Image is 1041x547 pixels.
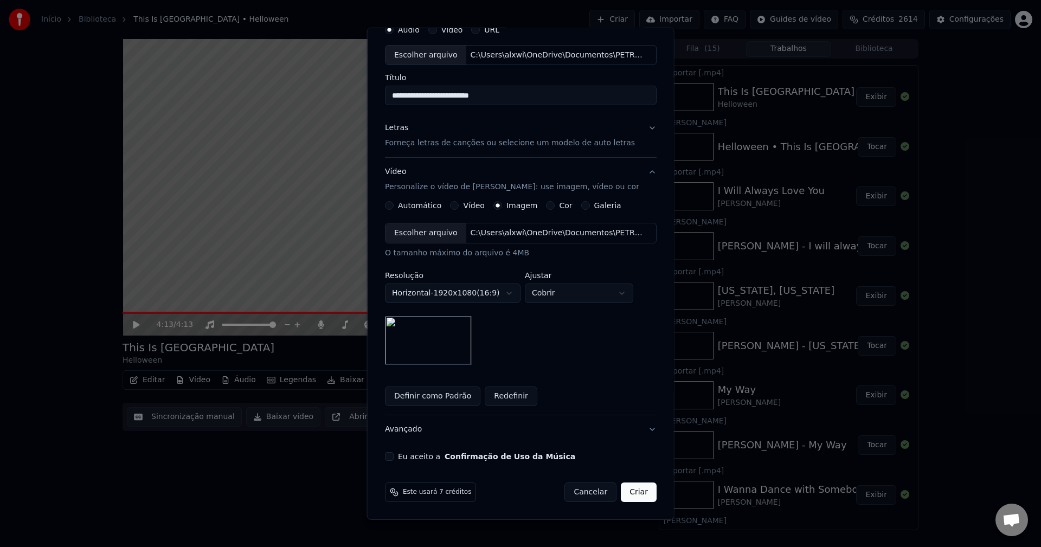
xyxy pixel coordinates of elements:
[466,228,650,239] div: C:\Users\alxwi\OneDrive\Documentos\PETROPOLIS\KARAOKE_ESPECIAL\INTRO_MARCA\CAPA_YOUTUBE\ART\SCORP...
[559,202,572,209] label: Cor
[385,248,657,259] div: O tamanho máximo do arquivo é 4MB
[385,74,657,81] label: Título
[398,25,420,33] label: Áudio
[385,387,480,406] button: Definir como Padrão
[445,453,575,460] button: Eu aceito a
[398,202,441,209] label: Automático
[385,223,466,243] div: Escolher arquivo
[385,114,657,157] button: LetrasForneça letras de canções ou selecione um modelo de auto letras
[485,387,537,406] button: Redefinir
[621,482,657,502] button: Criar
[385,158,657,201] button: VídeoPersonalize o vídeo de [PERSON_NAME]: use imagem, vídeo ou cor
[506,202,537,209] label: Imagem
[525,272,633,279] label: Ajustar
[484,25,499,33] label: URL
[385,45,466,65] div: Escolher arquivo
[403,488,471,497] span: Este usará 7 créditos
[594,202,621,209] label: Galeria
[385,166,639,192] div: Vídeo
[385,138,635,149] p: Forneça letras de canções ou selecione um modelo de auto letras
[385,272,520,279] label: Resolução
[385,415,657,443] button: Avançado
[463,202,485,209] label: Vídeo
[441,25,462,33] label: Vídeo
[385,201,657,415] div: VídeoPersonalize o vídeo de [PERSON_NAME]: use imagem, vídeo ou cor
[564,482,616,502] button: Cancelar
[466,49,650,60] div: C:\Users\alxwi\OneDrive\Documentos\PETROPOLIS\KARAOKE_ESPECIAL\SCORPIONS - Still Loving You.mp3
[385,182,639,192] p: Personalize o vídeo de [PERSON_NAME]: use imagem, vídeo ou cor
[398,453,575,460] label: Eu aceito a
[385,123,408,133] div: Letras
